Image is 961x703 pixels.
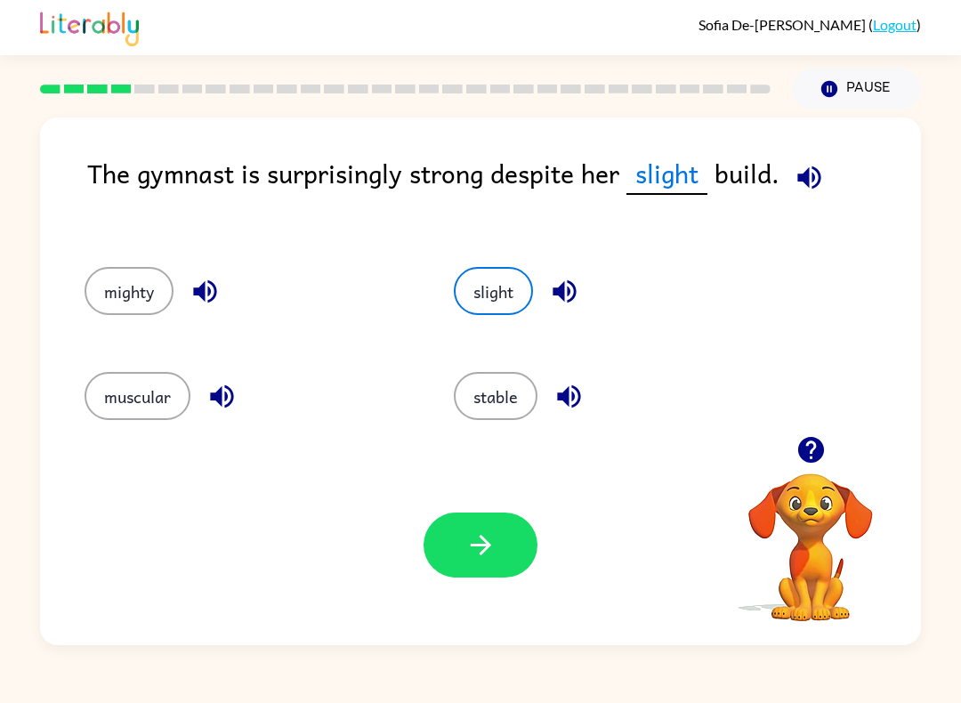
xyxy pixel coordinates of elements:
button: stable [454,372,537,420]
button: slight [454,267,533,315]
video: Your browser must support playing .mp4 files to use Literably. Please try using another browser. [722,446,900,624]
span: Sofia De-[PERSON_NAME] [699,16,868,33]
span: slight [626,153,707,195]
div: ( ) [699,16,921,33]
button: Pause [792,69,921,109]
div: The gymnast is surprisingly strong despite her build. [87,153,921,231]
button: mighty [85,267,174,315]
img: Literably [40,7,139,46]
a: Logout [873,16,917,33]
button: muscular [85,372,190,420]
